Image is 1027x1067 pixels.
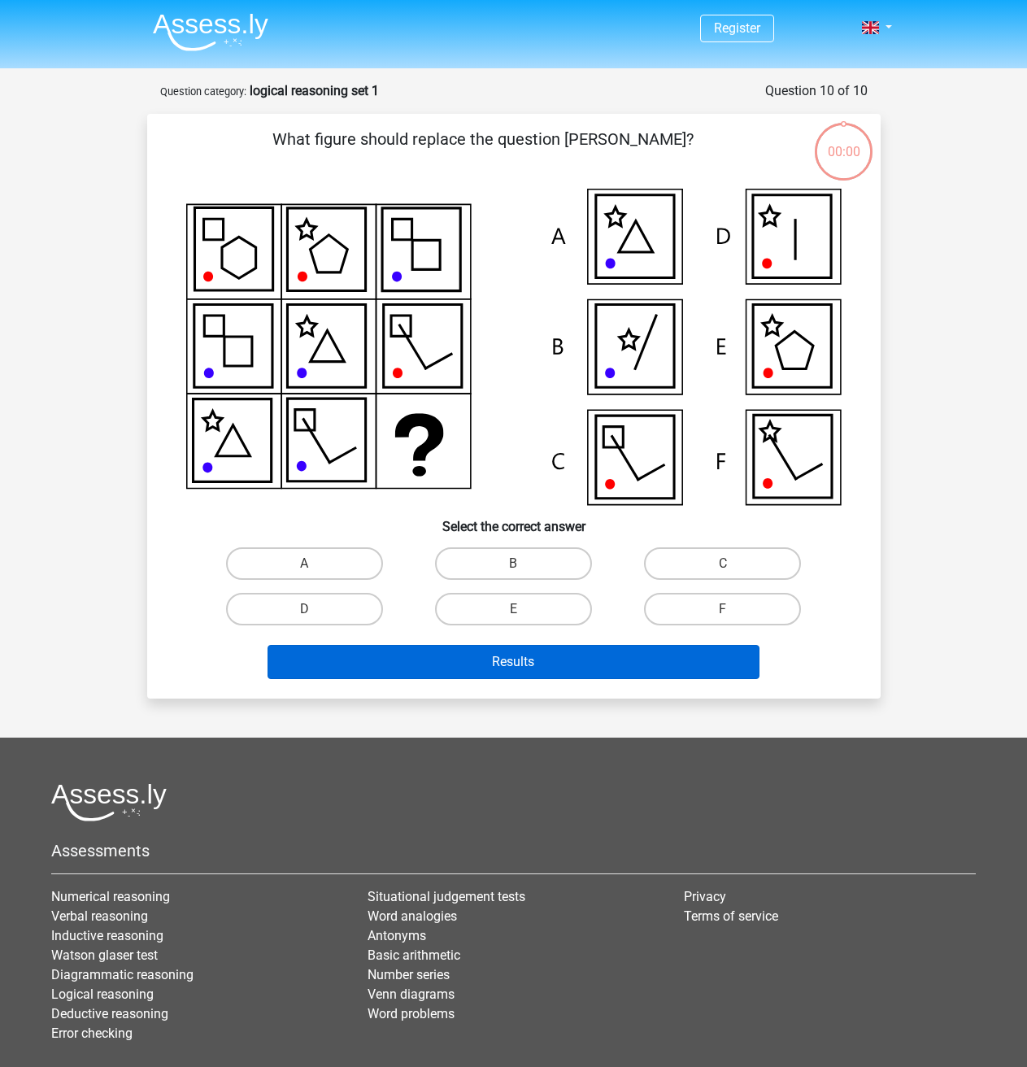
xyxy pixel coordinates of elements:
[368,889,525,904] a: Situational judgement tests
[684,908,778,924] a: Terms of service
[51,908,148,924] a: Verbal reasoning
[765,81,868,101] div: Question 10 of 10
[368,947,460,963] a: Basic arithmetic
[268,645,759,679] button: Results
[368,908,457,924] a: Word analogies
[368,1006,455,1021] a: Word problems
[160,85,246,98] small: Question category:
[226,593,383,625] label: D
[51,841,976,860] h5: Assessments
[684,889,726,904] a: Privacy
[435,547,592,580] label: B
[153,13,268,51] img: Assessly
[250,83,379,98] strong: logical reasoning set 1
[435,593,592,625] label: E
[368,928,426,943] a: Antonyms
[644,547,801,580] label: C
[51,1026,133,1041] a: Error checking
[644,593,801,625] label: F
[813,121,874,162] div: 00:00
[714,20,760,36] a: Register
[368,986,455,1002] a: Venn diagrams
[173,506,855,534] h6: Select the correct answer
[51,986,154,1002] a: Logical reasoning
[51,783,167,821] img: Assessly logo
[173,127,794,176] p: What figure should replace the question [PERSON_NAME]?
[51,1006,168,1021] a: Deductive reasoning
[51,928,163,943] a: Inductive reasoning
[368,967,450,982] a: Number series
[51,967,194,982] a: Diagrammatic reasoning
[226,547,383,580] label: A
[51,947,158,963] a: Watson glaser test
[51,889,170,904] a: Numerical reasoning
